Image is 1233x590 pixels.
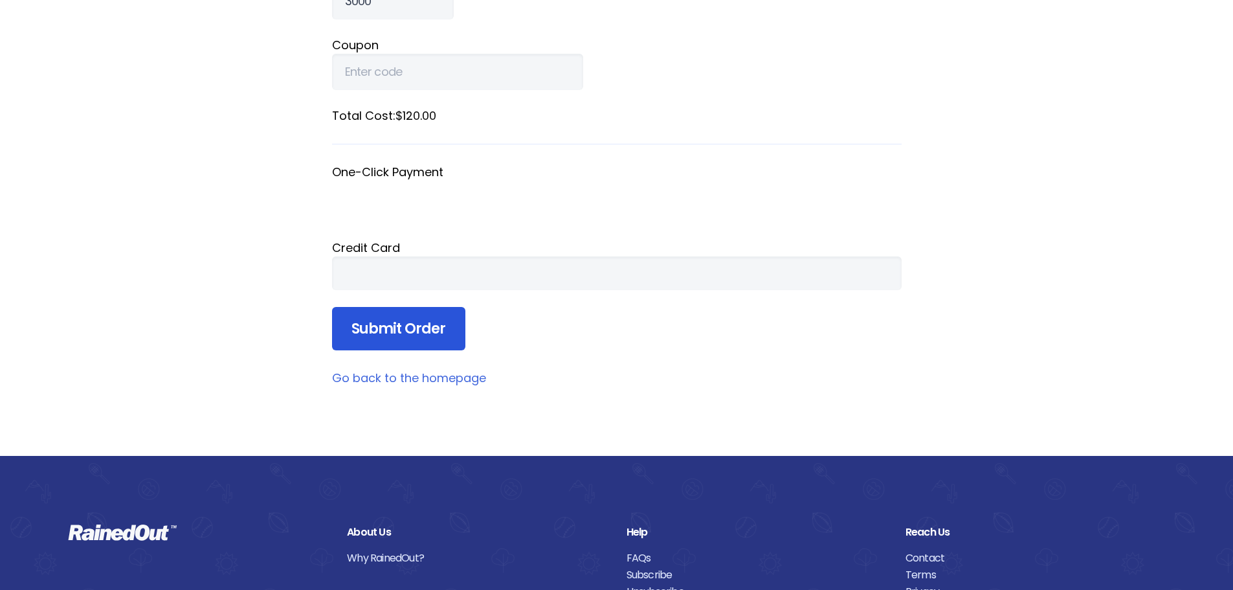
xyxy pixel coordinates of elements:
a: Go back to the homepage [332,370,486,386]
input: Enter code [332,54,583,90]
div: Reach Us [905,524,1165,541]
label: Coupon [332,36,902,54]
fieldset: One-Click Payment [332,164,902,222]
div: Help [627,524,886,541]
a: Contact [905,550,1165,567]
label: Total Cost: $120.00 [332,107,902,124]
iframe: Secure card payment input frame [345,266,889,280]
a: FAQs [627,550,886,567]
div: About Us [347,524,606,541]
a: Terms [905,567,1165,584]
iframe: Secure payment button frame [332,181,902,222]
a: Subscribe [627,567,886,584]
input: Submit Order [332,307,465,351]
div: Credit Card [332,239,902,256]
a: Why RainedOut? [347,550,606,567]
